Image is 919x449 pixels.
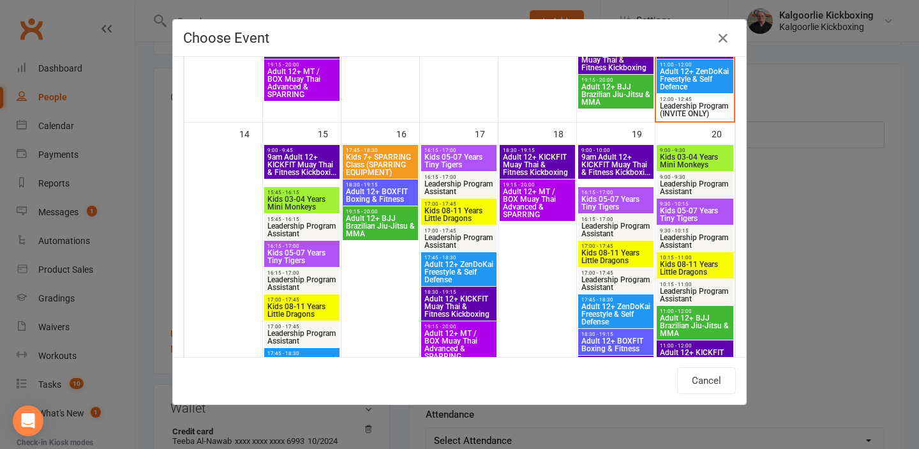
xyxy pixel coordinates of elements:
span: Kids 08-11 Years Little Dragons [267,303,337,318]
span: 17:00 - 17:45 [424,228,494,234]
span: Leadership Program Assistant [581,222,651,238]
span: Adult 12+ BJJ Brazilian Jiu-Jitsu & MMA [345,215,415,238]
span: 16:15 - 17:00 [267,270,337,276]
span: Adult 12+ KICKFIT Muay Thai & Fitness Kickboxing [502,153,572,176]
div: 16 [396,123,419,144]
span: 19:15 - 20:00 [424,324,494,330]
span: 17:45 - 18:30 [345,148,415,153]
span: 17:45 - 18:30 [581,297,651,303]
span: Adult 12+ KICKFIT Muay Thai & Fitness Kickboxing [581,49,651,72]
span: 15:45 - 16:15 [267,217,337,222]
button: Close [713,28,733,49]
span: 9am Adult 12+ KICKFIT Muay Thai & Fitness Kickboxi... [581,153,651,176]
span: 16:15 - 17:00 [581,217,651,222]
span: Leadership Program Assistant [267,222,337,238]
span: 19:15 - 20:00 [345,209,415,215]
span: Kids 08-11 Years Little Dragons [659,261,731,276]
span: Kids 05-07 Years Tiny Tigers [424,153,494,169]
h4: Choose Event [183,30,736,46]
span: Kids 7+ SPARRING Class (SPARRING EQUIPMENT) [345,153,415,176]
span: Adult 12+ ZenDoKai Freestyle & Self Defense [581,303,651,326]
span: 9:00 - 10:00 [581,148,651,153]
span: Leadership Program Assistant [581,276,651,291]
span: Adult 12+ BJJ Brazilian Jiu-Jitsu & MMA [581,83,651,106]
span: Leadership Program Assistant [424,234,494,249]
span: Adult 12+ ZenDoKai Freestyle & Self Defense [424,261,494,284]
span: Kids 05-07 Years Tiny Tigers [267,249,337,264]
span: 17:00 - 17:45 [267,324,337,330]
span: 17:45 - 18:30 [267,351,337,356]
div: 20 [712,123,735,144]
span: 19:15 - 20:00 [581,77,651,83]
span: 18:30 - 19:15 [345,182,415,188]
span: 17:45 - 18:30 [424,255,494,261]
span: 16:15 - 17:00 [424,148,494,153]
span: 17:00 - 17:45 [581,270,651,276]
div: Open Intercom Messenger [13,406,43,436]
span: Leadership Program Assistant [267,330,337,345]
div: 14 [239,123,262,144]
span: 17:00 - 17:45 [267,297,337,303]
span: 18:30 - 19:15 [424,289,494,295]
div: 15 [318,123,341,144]
span: 9:00 - 9:45 [267,148,337,153]
span: 9:00 - 9:30 [659,174,731,180]
span: 16:15 - 17:00 [424,174,494,180]
span: Adult 12+ MT / BOX Muay Thai Advanced & SPARRING [502,188,572,218]
span: 17:00 - 17:45 [581,243,651,249]
span: 16:15 - 17:00 [267,243,337,249]
span: 11:00 - 12:00 [659,308,731,314]
span: Leadership Program Assistant [659,234,731,249]
span: 17:00 - 17:45 [424,201,494,207]
span: Kids 08-11 Years Little Dragons [424,207,494,222]
span: 18:30 - 19:15 [502,148,572,153]
span: Kids 05-07 Years Tiny Tigers [659,207,731,222]
span: 18:30 - 19:15 [581,331,651,337]
span: Kids 05-07 Years Tiny Tigers [581,195,651,211]
span: Adult 12+ MT / BOX Muay Thai Advanced & SPARRING [267,68,337,98]
span: 12:00 - 12:45 [659,96,731,102]
span: Adult 12+ BOXFIT Boxing & Fitness [581,337,651,353]
span: 9:30 - 10:15 [659,228,731,234]
span: Adult 12+ MT / BOX Muay Thai Advanced & SPARRING [424,330,494,360]
button: Cancel [677,367,736,394]
span: Leadership Program Assistant [424,180,494,195]
span: Adult 12+ BJJ Brazilian Jiu-Jitsu & MMA [659,314,731,337]
span: Leadership Program (INVITE ONLY) [659,102,731,118]
span: Kids 03-04 Years Mini Monkeys [659,153,731,169]
span: Leadership Program Assistant [659,180,731,195]
span: Kids 03-04 Years Mini Monkeys [267,195,337,211]
span: Leadership Program Assistant [659,287,731,303]
span: Adult 12+ ZenDoKai Freestyle & Self Defense [267,356,337,379]
span: Adult 12+ KICKFIT Muay Thai & Fitness Kickboxing [424,295,494,318]
span: Adult 12+ ZenDoKai Freestyle & Self Defence [659,68,731,91]
span: 15:45 - 16:15 [267,190,337,195]
span: Adult 12+ KICKFIT Muay Thai & Fitness Kickboxing [659,349,731,372]
div: 19 [632,123,655,144]
div: 17 [475,123,498,144]
span: 10:15 - 11:00 [659,255,731,261]
span: 9:00 - 9:30 [659,148,731,153]
span: 11:00 - 12:00 [659,62,731,68]
span: Adult 12+ BOXFIT Boxing & Fitness [345,188,415,203]
span: 11:00 - 12:00 [659,343,731,349]
span: Kids 08-11 Years Little Dragons [581,249,651,264]
span: Leadership Program Assistant [267,276,337,291]
span: 19:15 - 20:00 [502,182,572,188]
span: 9am Adult 12+ KICKFIT Muay Thai & Fitness Kickboxi... [267,153,337,176]
span: 10:15 - 11:00 [659,282,731,287]
span: 19:15 - 20:00 [267,62,337,68]
span: 16:15 - 17:00 [581,190,651,195]
div: 18 [553,123,576,144]
span: 9:30 - 10:15 [659,201,731,207]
